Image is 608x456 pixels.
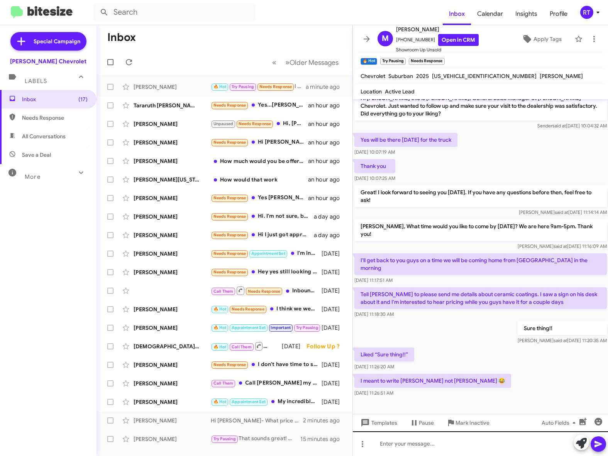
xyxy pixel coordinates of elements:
span: Call Them [232,344,252,349]
a: Profile [544,3,574,25]
span: Needs Response [213,270,246,275]
div: [PERSON_NAME] [134,417,211,424]
span: Needs Response [213,232,246,237]
span: Needs Response [259,84,292,89]
div: Call [PERSON_NAME] my husband 6095178268 [211,379,322,388]
span: said at [552,123,566,129]
div: [PERSON_NAME] [134,305,211,313]
div: Hi I just got approved for charge up, what are current rates? Thank you [211,231,314,239]
div: Tararuth [PERSON_NAME] [134,102,211,109]
div: an hour ago [308,157,346,165]
span: Showroom Up Unsold [396,46,479,54]
p: Tell [PERSON_NAME] to please send me details about ceramic coatings. I saw a sign on his desk abo... [354,287,607,309]
div: [PERSON_NAME] [134,268,211,276]
span: [DATE] 11:17:51 AM [354,277,393,283]
span: [PERSON_NAME] [DATE] 11:16:09 AM [517,243,606,249]
span: Location [361,88,382,95]
span: Needs Response [248,289,281,294]
a: Inbox [443,3,471,25]
span: Auto Fields [542,416,579,430]
span: Try Pausing [213,436,236,441]
span: [PERSON_NAME] [396,25,479,34]
div: [DEMOGRAPHIC_DATA][PERSON_NAME] [PERSON_NAME] [134,342,211,350]
span: Sender [DATE] 10:04:32 AM [537,123,606,129]
div: a minute ago [306,83,346,91]
div: [PERSON_NAME] [134,157,211,165]
span: [DATE] 11:18:30 AM [354,311,394,317]
span: 🔥 Hot [213,307,227,312]
span: [US_VEHICLE_IDENTIFICATION_NUMBER] [432,73,537,80]
span: Needs Response [213,362,246,367]
div: Hi, [PERSON_NAME]! We're waiting on the NJ $4000 rebate to process in the next 7-8 days. We are g... [211,119,308,128]
span: Needs Response [213,214,246,219]
div: [PERSON_NAME] [134,120,211,128]
div: 15 minutes ago [300,435,346,443]
p: I'll get back to you guys on a time we will be coming home from [GEOGRAPHIC_DATA] in the morning [354,253,607,275]
div: [DATE] [322,324,346,332]
div: [DATE] [322,287,346,295]
h1: Inbox [107,31,136,44]
p: Great! I look forward to seeing you [DATE]. If you have any questions before then, feel free to ask! [354,185,607,207]
span: Appointment Set [251,251,285,256]
small: 🔥 Hot [361,58,377,65]
div: Inbound Call [211,286,322,295]
div: Inbound Call [211,341,282,351]
span: More [25,173,41,180]
button: Apply Tags [512,32,571,46]
span: Calendar [471,3,509,25]
span: said at [554,209,568,215]
span: 🔥 Hot [213,399,227,404]
span: Try Pausing [232,84,254,89]
div: [PERSON_NAME] [134,194,211,202]
span: Labels [25,78,47,85]
span: [DATE] 11:26:51 AM [354,390,393,396]
div: RT [580,6,593,19]
div: Hi. I'm not sure, but how much are you looking to spend on it? [211,212,314,221]
div: Follow Up ? [307,342,346,350]
div: [DATE] [322,250,346,258]
div: How much would you be offering [211,157,308,165]
span: Unpaused [213,121,234,126]
span: [PERSON_NAME] [DATE] 11:14:14 AM [518,209,606,215]
span: [DATE] 10:07:25 AM [354,175,395,181]
span: Important [271,325,291,330]
div: [PERSON_NAME] [134,435,211,443]
span: Older Messages [290,58,339,67]
div: [PERSON_NAME][US_STATE] [134,176,211,183]
p: Yes will be there [DATE] for the truck [354,133,457,147]
p: I meant to write [PERSON_NAME] not [PERSON_NAME] 😂 [354,374,511,388]
span: Appointment Set [232,325,266,330]
span: Apply Tags [533,32,562,46]
span: Needs Response [22,114,88,122]
p: [PERSON_NAME], What time would you like to come by [DATE]? We are here 9am-5pm. Thank you! [354,219,607,241]
div: [PERSON_NAME] [134,398,211,406]
span: Inbox [22,95,88,103]
span: (17) [78,95,88,103]
div: [PERSON_NAME] [134,380,211,387]
div: [PERSON_NAME] [134,324,211,332]
button: Previous [268,54,281,70]
span: Active Lead [385,88,415,95]
span: 2025 [416,73,429,80]
span: said at [553,243,567,249]
button: Templates [353,416,403,430]
div: [DATE] [322,305,346,313]
span: Needs Response [232,307,264,312]
span: 🔥 Hot [213,344,227,349]
nav: Page navigation example [268,54,343,70]
div: Hey yes still looking feel free to send any over [211,268,322,276]
span: Call Them [213,381,234,386]
div: [DATE] [322,380,346,387]
span: Call Them [213,289,234,294]
span: Chevrolet [361,73,385,80]
div: [PERSON_NAME] Chevrolet [10,58,86,65]
div: [DATE] [282,342,307,350]
span: [PHONE_NUMBER] [396,34,479,46]
a: Open in CRM [438,34,479,46]
span: Needs Response [213,103,246,108]
span: said at [553,337,567,343]
small: Try Pausing [380,58,406,65]
button: Mark Inactive [440,416,496,430]
span: Suburban [388,73,413,80]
